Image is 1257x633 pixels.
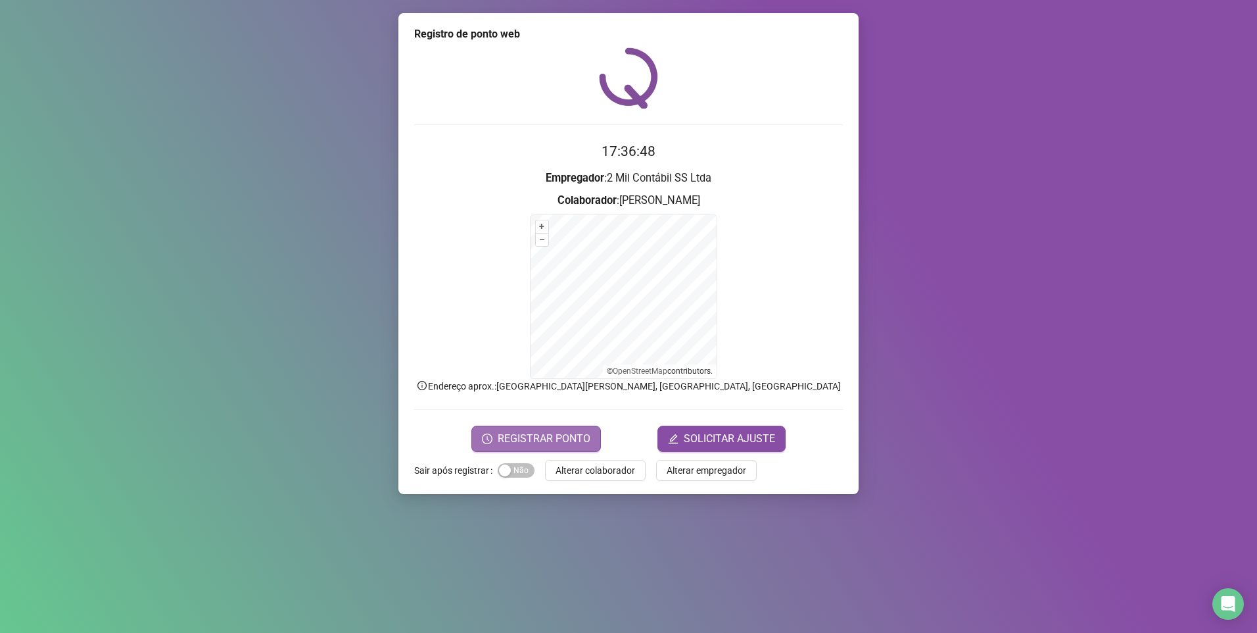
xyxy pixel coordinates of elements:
button: REGISTRAR PONTO [471,426,601,452]
span: Alterar empregador [667,463,746,478]
span: Alterar colaborador [556,463,635,478]
span: REGISTRAR PONTO [498,431,590,447]
p: Endereço aprox. : [GEOGRAPHIC_DATA][PERSON_NAME], [GEOGRAPHIC_DATA], [GEOGRAPHIC_DATA] [414,379,843,393]
div: Registro de ponto web [414,26,843,42]
strong: Empregador [546,172,604,184]
span: SOLICITAR AJUSTE [684,431,775,447]
time: 17:36:48 [602,143,655,159]
div: Open Intercom Messenger [1212,588,1244,620]
strong: Colaborador [557,194,617,207]
button: Alterar colaborador [545,460,646,481]
button: + [536,220,548,233]
button: Alterar empregador [656,460,757,481]
h3: : [PERSON_NAME] [414,192,843,209]
li: © contributors. [607,367,713,376]
a: OpenStreetMap [613,367,667,376]
span: edit [668,434,678,444]
img: QRPoint [599,47,658,109]
label: Sair após registrar [414,460,498,481]
span: info-circle [416,380,428,392]
h3: : 2 Mil Contábil SS Ltda [414,170,843,187]
span: clock-circle [482,434,492,444]
button: – [536,234,548,246]
button: editSOLICITAR AJUSTE [657,426,786,452]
